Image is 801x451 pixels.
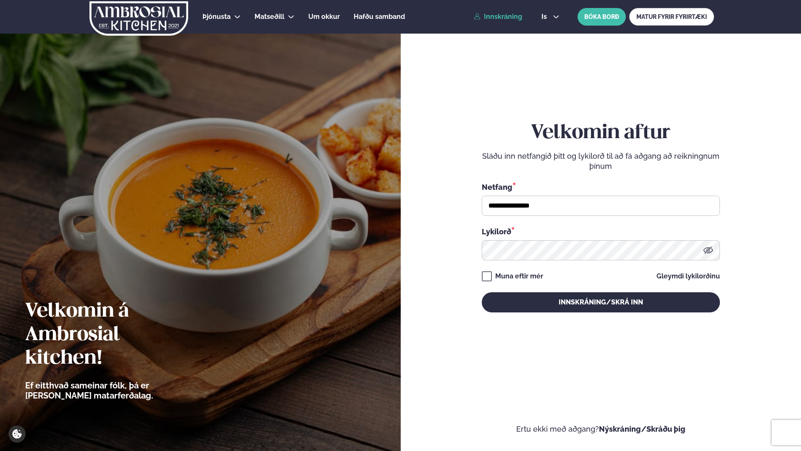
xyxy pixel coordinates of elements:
img: logo [89,1,189,36]
p: Ef eitthvað sameinar fólk, þá er [PERSON_NAME] matarferðalag. [25,380,200,401]
a: Hafðu samband [354,12,405,22]
div: Netfang [482,181,720,192]
button: is [535,13,566,20]
button: Innskráning/Skrá inn [482,292,720,312]
h2: Velkomin aftur [482,121,720,145]
p: Sláðu inn netfangið þitt og lykilorð til að fá aðgang að reikningnum þínum [482,151,720,171]
a: Cookie settings [8,425,26,443]
span: Matseðill [255,13,284,21]
a: Gleymdi lykilorðinu [657,273,720,280]
span: Um okkur [308,13,340,21]
h2: Velkomin á Ambrosial kitchen! [25,300,200,370]
div: Lykilorð [482,226,720,237]
span: is [541,13,549,20]
button: BÓKA BORÐ [578,8,626,26]
a: Þjónusta [202,12,231,22]
a: Innskráning [474,13,522,21]
a: MATUR FYRIR FYRIRTÆKI [629,8,714,26]
span: Þjónusta [202,13,231,21]
a: Nýskráning/Skráðu þig [599,425,685,433]
a: Matseðill [255,12,284,22]
span: Hafðu samband [354,13,405,21]
p: Ertu ekki með aðgang? [426,424,776,434]
a: Um okkur [308,12,340,22]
